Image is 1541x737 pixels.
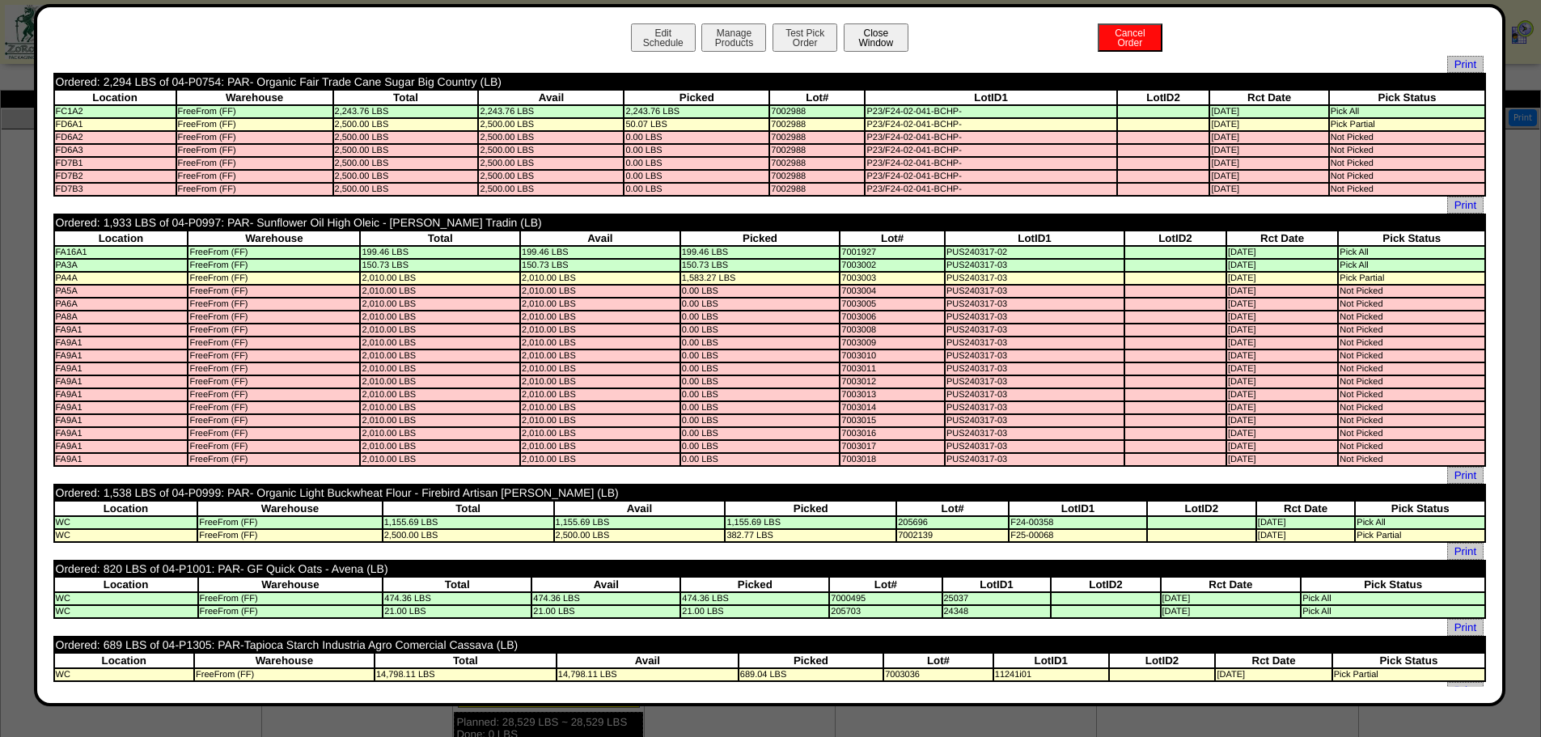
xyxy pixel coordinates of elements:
[726,530,895,541] td: 382.77 LBS
[55,145,176,156] td: FD6A3
[770,171,864,182] td: 7002988
[1210,132,1327,143] td: [DATE]
[361,415,519,426] td: 2,010.00 LBS
[1330,132,1484,143] td: Not Picked
[726,517,895,528] td: 1,155.69 LBS
[521,428,679,439] td: 2,010.00 LBS
[479,184,623,195] td: 2,500.00 LBS
[946,441,1124,452] td: PUS240317-03
[866,145,1116,156] td: P23/F24-02-041-BCHP-
[1356,530,1484,541] td: Pick Partial
[946,376,1124,388] td: PUS240317-03
[177,91,332,104] th: Warehouse
[521,402,679,413] td: 2,010.00 LBS
[840,260,944,271] td: 7003002
[624,91,768,104] th: Picked
[681,363,840,375] td: 0.00 LBS
[55,593,197,604] td: WC
[1339,428,1484,439] td: Not Picked
[55,402,188,413] td: FA9A1
[177,106,332,117] td: FreeFrom (FF)
[624,119,768,130] td: 50.07 LBS
[1330,119,1484,130] td: Pick Partial
[1447,682,1484,699] a: Print
[361,441,519,452] td: 2,010.00 LBS
[943,578,1051,591] th: LotID1
[361,350,519,362] td: 2,010.00 LBS
[840,311,944,323] td: 7003006
[1052,578,1159,591] th: LotID2
[770,119,864,130] td: 7002988
[946,337,1124,349] td: PUS240317-03
[1339,363,1484,375] td: Not Picked
[1339,441,1484,452] td: Not Picked
[840,428,944,439] td: 7003016
[177,171,332,182] td: FreeFrom (FF)
[681,286,840,297] td: 0.00 LBS
[1302,578,1484,591] th: Pick Status
[334,171,478,182] td: 2,500.00 LBS
[840,415,944,426] td: 7003015
[521,376,679,388] td: 2,010.00 LBS
[1330,158,1484,169] td: Not Picked
[840,247,944,258] td: 7001927
[946,402,1124,413] td: PUS240317-03
[1339,337,1484,349] td: Not Picked
[188,363,359,375] td: FreeFrom (FF)
[199,593,383,604] td: FreeFrom (FF)
[1339,415,1484,426] td: Not Picked
[521,350,679,362] td: 2,010.00 LBS
[55,350,188,362] td: FA9A1
[1210,119,1327,130] td: [DATE]
[479,119,623,130] td: 2,500.00 LBS
[1447,619,1484,636] span: Print
[532,578,679,591] th: Avail
[840,350,944,362] td: 7003010
[1210,106,1327,117] td: [DATE]
[383,593,531,604] td: 474.36 LBS
[479,158,623,169] td: 2,500.00 LBS
[334,158,478,169] td: 2,500.00 LBS
[521,324,679,336] td: 2,010.00 LBS
[840,441,944,452] td: 7003017
[55,158,176,169] td: FD7B1
[361,337,519,349] td: 2,010.00 LBS
[55,363,188,375] td: FA9A1
[1330,145,1484,156] td: Not Picked
[1227,376,1337,388] td: [DATE]
[188,389,359,400] td: FreeFrom (FF)
[840,324,944,336] td: 7003008
[897,502,1008,515] th: Lot#
[177,158,332,169] td: FreeFrom (FF)
[55,286,188,297] td: PA5A
[334,145,478,156] td: 2,500.00 LBS
[624,171,768,182] td: 0.00 LBS
[840,286,944,297] td: 7003004
[1339,376,1484,388] td: Not Picked
[624,106,768,117] td: 2,243.76 LBS
[1210,184,1327,195] td: [DATE]
[188,273,359,284] td: FreeFrom (FF)
[1227,273,1337,284] td: [DATE]
[361,299,519,310] td: 2,010.00 LBS
[1356,502,1484,515] th: Pick Status
[188,247,359,258] td: FreeFrom (FF)
[334,184,478,195] td: 2,500.00 LBS
[624,158,768,169] td: 0.00 LBS
[361,389,519,400] td: 2,010.00 LBS
[624,184,768,195] td: 0.00 LBS
[946,363,1124,375] td: PUS240317-03
[946,273,1124,284] td: PUS240317-03
[1257,502,1355,515] th: Rct Date
[55,441,188,452] td: FA9A1
[1330,171,1484,182] td: Not Picked
[55,485,1255,500] td: Ordered: 1,538 LBS of 04-P0999: PAR- Organic Light Buckwheat Flour - Firebird Artisan [PERSON_NAM...
[55,561,1160,576] td: Ordered: 820 LBS of 04-P1001: PAR- GF Quick Oats - Avena (LB)
[830,578,941,591] th: Lot#
[55,184,176,195] td: FD7B3
[361,247,519,258] td: 199.46 LBS
[840,299,944,310] td: 7003005
[188,441,359,452] td: FreeFrom (FF)
[624,145,768,156] td: 0.00 LBS
[726,502,895,515] th: Picked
